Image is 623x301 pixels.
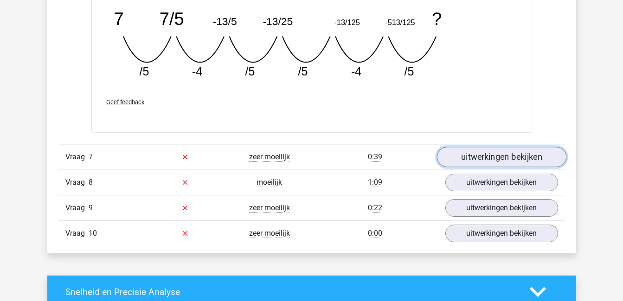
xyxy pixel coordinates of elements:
[368,152,382,162] span: 0:39
[432,9,442,28] tspan: ?
[65,228,89,239] span: Vraag
[89,178,93,187] span: 8
[106,99,144,106] span: Geef feedback
[65,151,89,163] span: Vraag
[89,229,97,238] span: 10
[249,229,290,238] span: zeer moeilijk
[445,174,558,191] a: uitwerkingen bekijken
[368,229,382,238] span: 0:00
[257,178,282,187] span: moeilijk
[249,203,290,213] span: zeer moeilijk
[192,65,202,78] tspan: -4
[445,199,558,217] a: uitwerkingen bekijken
[159,9,184,28] tspan: 7/5
[437,147,566,167] a: uitwerkingen bekijken
[368,203,382,213] span: 0:22
[368,178,382,187] span: 1:09
[351,65,361,78] tspan: -4
[249,152,290,162] span: zeer moeilijk
[212,15,237,27] tspan: -13/5
[404,65,414,78] tspan: /5
[89,152,93,161] span: 7
[263,15,293,27] tspan: -13/25
[89,203,93,212] span: 9
[245,65,255,78] tspan: /5
[65,177,89,188] span: Vraag
[445,225,558,242] a: uitwerkingen bekijken
[65,287,516,297] h4: Snelheid en Precisie Analyse
[139,65,149,78] tspan: /5
[334,18,360,26] tspan: -13/125
[65,202,89,213] span: Vraag
[385,18,415,26] tspan: -513/125
[298,65,308,78] tspan: /5
[114,9,123,28] tspan: 7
